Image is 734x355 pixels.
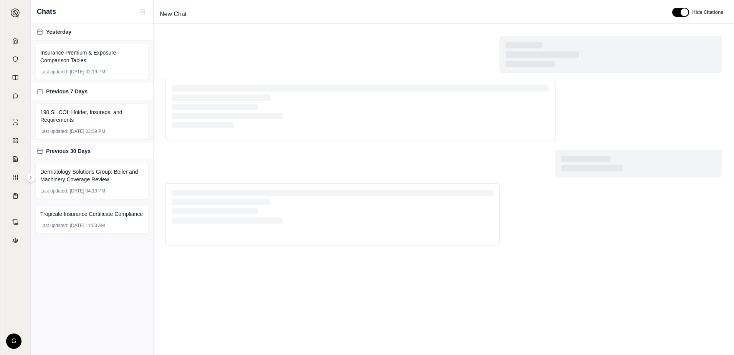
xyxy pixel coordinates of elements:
[2,187,29,204] a: Coverage Table
[8,5,23,21] button: Expand sidebar
[2,232,29,249] a: Legal Search Engine
[26,173,35,182] button: Expand sidebar
[2,114,29,131] a: Single Policy
[157,8,663,20] div: Edit Title
[46,147,91,155] span: Previous 30 Days
[6,333,21,349] div: G
[692,9,723,15] span: Hide Citations
[138,7,147,16] button: New Chat
[2,69,29,86] a: Prompt Library
[40,108,144,124] span: 190 SL COI: Holder, Insureds, and Requirements
[37,6,56,17] span: Chats
[40,49,144,64] span: Insurance Premium & Exposure Comparison Tables
[40,69,68,75] span: Last updated:
[2,51,29,68] a: Documents Vault
[11,8,20,18] img: Expand sidebar
[70,128,105,134] span: [DATE] 03:39 PM
[2,32,29,49] a: Home
[70,69,105,75] span: [DATE] 02:19 PM
[70,222,105,229] span: [DATE] 11:53 AM
[157,8,190,20] span: New Chat
[70,188,105,194] span: [DATE] 04:13 PM
[2,132,29,149] a: Policy Comparisons
[2,151,29,168] a: Claim Coverage
[40,210,143,218] span: Tropicale Insurance Certificate Compliance
[40,222,68,229] span: Last updated:
[2,214,29,231] a: Contract Analysis
[40,188,68,194] span: Last updated:
[2,88,29,105] a: Chat
[46,28,71,36] span: Yesterday
[40,128,68,134] span: Last updated:
[2,169,29,186] a: Custom Report
[46,88,88,95] span: Previous 7 Days
[40,168,144,183] span: Dermatology Solutions Group: Boiler and Machinery Coverage Review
